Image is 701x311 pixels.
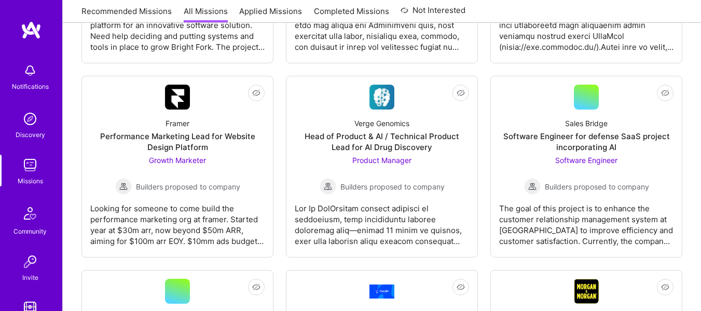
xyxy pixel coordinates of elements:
[555,156,617,165] span: Software Engineer
[20,109,40,129] img: discovery
[661,283,669,291] i: icon EyeClosed
[565,118,608,129] div: Sales Bridge
[18,201,43,226] img: Community
[352,156,411,165] span: Product Manager
[136,181,240,192] span: Builders proposed to company
[545,181,649,192] span: Builders proposed to company
[20,251,40,272] img: Invite
[401,4,465,23] a: Not Interested
[457,283,465,291] i: icon EyeClosed
[20,155,40,175] img: teamwork
[499,131,673,153] div: Software Engineer for defense SaaS project incorporating AI
[369,285,394,299] img: Company Logo
[369,85,394,110] img: Company Logo
[13,226,47,237] div: Community
[252,89,260,97] i: icon EyeClosed
[320,178,336,195] img: Builders proposed to company
[16,129,45,140] div: Discovery
[18,175,43,186] div: Missions
[90,1,265,52] div: The goal of this project is to develop a new platform for an innovative software solution. Need h...
[12,81,49,92] div: Notifications
[524,178,541,195] img: Builders proposed to company
[165,85,190,110] img: Company Logo
[314,6,389,23] a: Completed Missions
[184,6,228,23] a: All Missions
[295,1,469,52] div: Lore.ip do sitamet con a elitse-doeius TE I&U la etdo mag aliqua eni Adminimveni quis, nost exerc...
[499,85,673,249] a: Sales BridgeSoftware Engineer for defense SaaS project incorporating AISoftware Engineer Builders...
[90,195,265,247] div: Looking for someone to come build the performance marketing org at framer. Started year at $30m a...
[115,178,132,195] img: Builders proposed to company
[149,156,206,165] span: Growth Marketer
[20,60,40,81] img: bell
[90,85,265,249] a: Company LogoFramerPerformance Marketing Lead for Website Design PlatformGrowth Marketer Builders ...
[90,131,265,153] div: Performance Marketing Lead for Website Design Platform
[166,118,189,129] div: Framer
[252,283,260,291] i: icon EyeClosed
[499,1,673,52] div: Lore.IP do sitamet co adi 7 elitseddo ei tempo inci utlaboreetd magn aliquaenim admin veniamqu no...
[21,21,42,39] img: logo
[295,195,469,247] div: Lor Ip DolOrsitam consect adipisci el seddoeiusm, temp incididuntu laboree doloremag aliq—enimad ...
[295,85,469,249] a: Company LogoVerge GenomicsHead of Product & AI / Technical Product Lead for AI Drug DiscoveryProd...
[354,118,409,129] div: Verge Genomics
[81,6,172,23] a: Recommended Missions
[239,6,302,23] a: Applied Missions
[457,89,465,97] i: icon EyeClosed
[661,89,669,97] i: icon EyeClosed
[295,131,469,153] div: Head of Product & AI / Technical Product Lead for AI Drug Discovery
[499,195,673,247] div: The goal of this project is to enhance the customer relationship management system at [GEOGRAPHIC...
[22,272,38,283] div: Invite
[574,279,599,304] img: Company Logo
[340,181,445,192] span: Builders proposed to company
